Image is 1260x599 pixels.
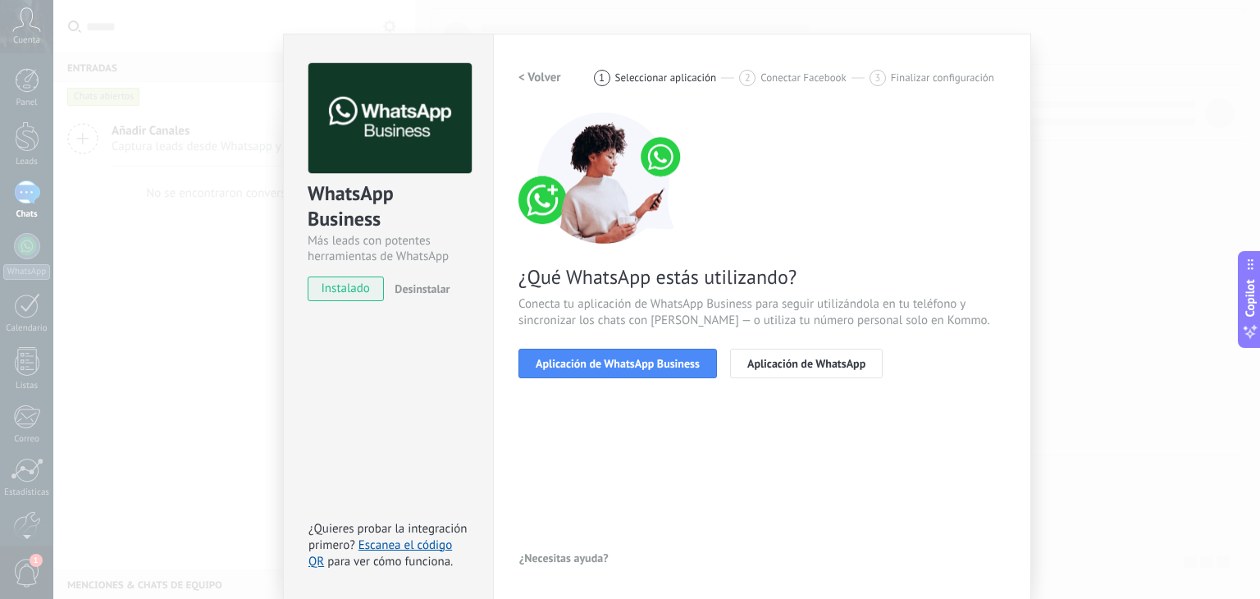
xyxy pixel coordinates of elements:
span: ¿Necesitas ayuda? [519,552,609,564]
span: instalado [308,277,383,301]
span: Aplicación de WhatsApp Business [536,358,700,369]
span: 2 [745,71,751,85]
div: WhatsApp Business [308,181,469,233]
img: connect number [518,112,691,244]
span: Conectar Facebook [760,71,847,84]
button: Aplicación de WhatsApp Business [518,349,717,378]
button: ¿Necesitas ayuda? [518,546,609,570]
span: para ver cómo funciona. [327,554,453,569]
button: Aplicación de WhatsApp [730,349,883,378]
span: Copilot [1242,280,1258,318]
span: ¿Quieres probar la integración primero? [308,521,468,553]
a: Escanea el código QR [308,537,452,569]
img: logo_main.png [308,63,472,174]
span: Desinstalar [395,281,450,296]
button: Desinstalar [388,277,450,301]
h2: < Volver [518,70,561,85]
span: 3 [874,71,880,85]
span: Finalizar configuración [891,71,994,84]
div: Más leads con potentes herramientas de WhatsApp [308,233,469,264]
button: < Volver [518,63,561,93]
span: 1 [599,71,605,85]
span: Seleccionar aplicación [615,71,717,84]
span: Aplicación de WhatsApp [747,358,865,369]
span: Conecta tu aplicación de WhatsApp Business para seguir utilizándola en tu teléfono y sincronizar ... [518,296,1006,329]
span: ¿Qué WhatsApp estás utilizando? [518,264,1006,290]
